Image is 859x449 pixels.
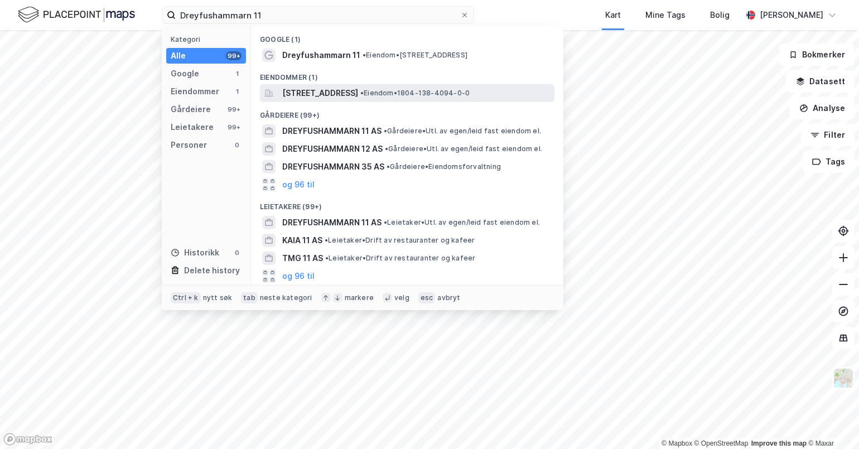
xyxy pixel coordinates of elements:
span: • [384,218,387,226]
iframe: Chat Widget [803,395,859,449]
div: Leietakere (99+) [251,194,563,214]
div: markere [345,293,374,302]
span: • [325,236,328,244]
button: Bokmerker [779,44,855,66]
div: Google (1) [251,26,563,46]
span: DREYFUSHAMMARN 12 AS [282,142,383,156]
div: neste kategori [260,293,312,302]
img: logo.f888ab2527a4732fd821a326f86c7f29.svg [18,5,135,25]
div: velg [394,293,409,302]
span: Gårdeiere • Utl. av egen/leid fast eiendom el. [384,127,541,136]
div: Mine Tags [645,8,686,22]
div: 99+ [226,123,242,132]
span: DREYFUSHAMMARN 11 AS [282,216,382,229]
a: Mapbox [662,440,692,447]
div: Historikk [171,246,219,259]
span: TMG 11 AS [282,252,323,265]
span: • [387,162,390,171]
span: Eiendom • 1804-138-4094-0-0 [360,89,470,98]
div: Delete history [184,264,240,277]
div: Google [171,67,199,80]
span: Gårdeiere • Utl. av egen/leid fast eiendom el. [385,144,542,153]
div: Alle [171,49,186,62]
div: nytt søk [203,293,233,302]
div: Personer [171,138,207,152]
button: og 96 til [282,178,315,191]
button: Filter [801,124,855,146]
span: Leietaker • Utl. av egen/leid fast eiendom el. [384,218,540,227]
span: DREYFUSHAMMARN 35 AS [282,160,384,173]
div: 99+ [226,105,242,114]
div: 0 [233,141,242,149]
span: Dreyfushammarn 11 [282,49,360,62]
div: [PERSON_NAME] [760,8,823,22]
div: Gårdeiere (99+) [251,102,563,122]
div: Ctrl + k [171,292,201,303]
div: tab [241,292,258,303]
a: OpenStreetMap [694,440,749,447]
button: og 96 til [282,269,315,283]
div: 99+ [226,51,242,60]
span: • [363,51,366,59]
button: Datasett [786,70,855,93]
a: Mapbox homepage [3,433,52,446]
span: • [325,254,329,262]
div: Kategori [171,35,246,44]
span: Leietaker • Drift av restauranter og kafeer [325,254,475,263]
input: Søk på adresse, matrikkel, gårdeiere, leietakere eller personer [176,7,460,23]
span: [STREET_ADDRESS] [282,86,358,100]
span: KAIA 11 AS [282,234,322,247]
span: DREYFUSHAMMARN 11 AS [282,124,382,138]
button: Analyse [790,97,855,119]
span: Eiendom • [STREET_ADDRESS] [363,51,467,60]
div: Eiendommer (1) [251,64,563,84]
a: Improve this map [751,440,807,447]
div: Kart [605,8,621,22]
div: esc [418,292,436,303]
span: Leietaker • Drift av restauranter og kafeer [325,236,475,245]
div: Gårdeiere [171,103,211,116]
div: 1 [233,87,242,96]
button: Tags [803,151,855,173]
div: avbryt [437,293,460,302]
span: • [385,144,388,153]
div: Kontrollprogram for chat [803,395,859,449]
span: • [360,89,364,97]
div: 1 [233,69,242,78]
div: 0 [233,248,242,257]
span: • [384,127,387,135]
div: Leietakere [171,120,214,134]
span: Gårdeiere • Eiendomsforvaltning [387,162,501,171]
img: Z [833,368,854,389]
div: Bolig [710,8,730,22]
div: Eiendommer [171,85,219,98]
